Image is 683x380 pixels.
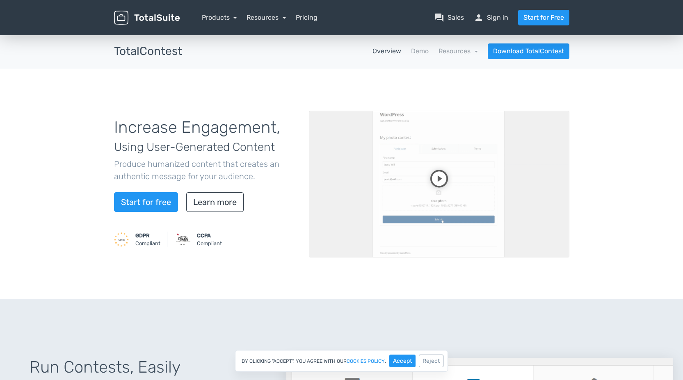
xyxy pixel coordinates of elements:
a: Pricing [296,13,318,23]
p: Produce humanized content that creates an authentic message for your audience. [114,158,297,182]
h3: TotalContest [114,45,182,58]
small: Compliant [197,232,222,247]
span: Using User-Generated Content [114,140,275,154]
h1: Increase Engagement, [114,118,297,155]
span: person [474,13,484,23]
a: Resources [247,14,286,21]
a: Products [202,14,237,21]
a: personSign in [474,13,508,23]
small: Compliant [135,232,160,247]
a: Resources [439,47,478,55]
a: Demo [411,46,429,56]
h1: Run Contests, Easily [30,358,267,376]
img: TotalSuite for WordPress [114,11,180,25]
a: question_answerSales [434,13,464,23]
strong: CCPA [197,232,211,239]
a: Overview [372,46,401,56]
button: Reject [419,355,443,367]
span: question_answer [434,13,444,23]
img: GDPR [114,232,129,247]
a: Download TotalContest [488,43,569,59]
strong: GDPR [135,232,150,239]
button: Accept [389,355,416,367]
a: cookies policy [347,359,385,364]
a: Start for free [114,192,178,212]
a: Learn more [186,192,244,212]
img: CCPA [176,232,190,247]
div: By clicking "Accept", you agree with our . [235,350,448,372]
a: Start for Free [518,10,569,25]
